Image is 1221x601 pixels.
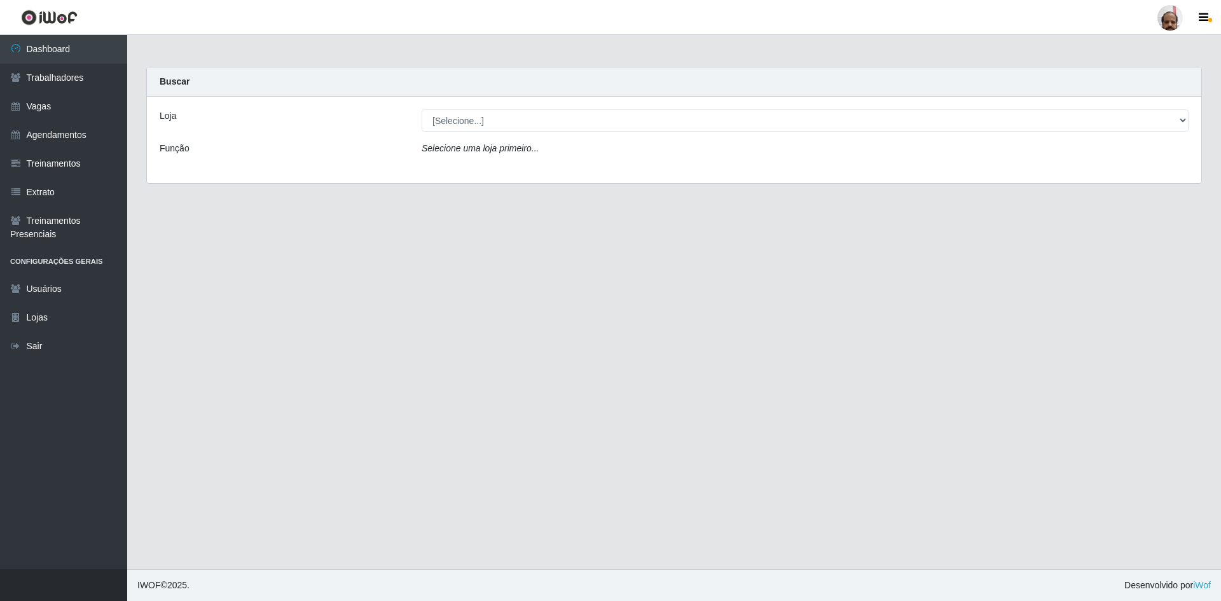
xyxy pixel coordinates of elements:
[137,579,190,592] span: © 2025 .
[1193,580,1211,590] a: iWof
[160,142,190,155] label: Função
[1124,579,1211,592] span: Desenvolvido por
[160,76,190,86] strong: Buscar
[160,109,176,123] label: Loja
[137,580,161,590] span: IWOF
[21,10,78,25] img: CoreUI Logo
[422,143,539,153] i: Selecione uma loja primeiro...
